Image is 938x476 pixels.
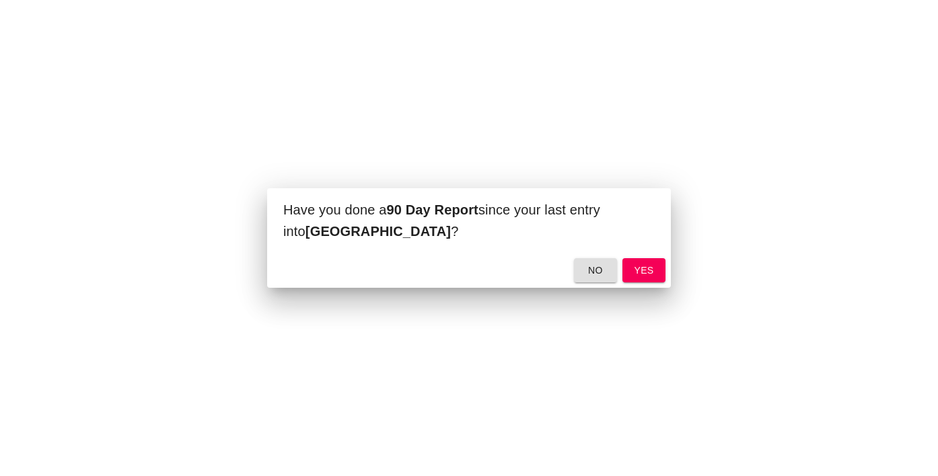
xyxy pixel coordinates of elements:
b: 90 Day Report [386,202,478,217]
button: no [574,258,617,283]
span: yes [633,262,655,279]
button: yes [622,258,665,283]
b: [GEOGRAPHIC_DATA] [305,224,451,239]
span: Have you done a since your last entry into ? [283,202,600,239]
span: no [585,262,606,279]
